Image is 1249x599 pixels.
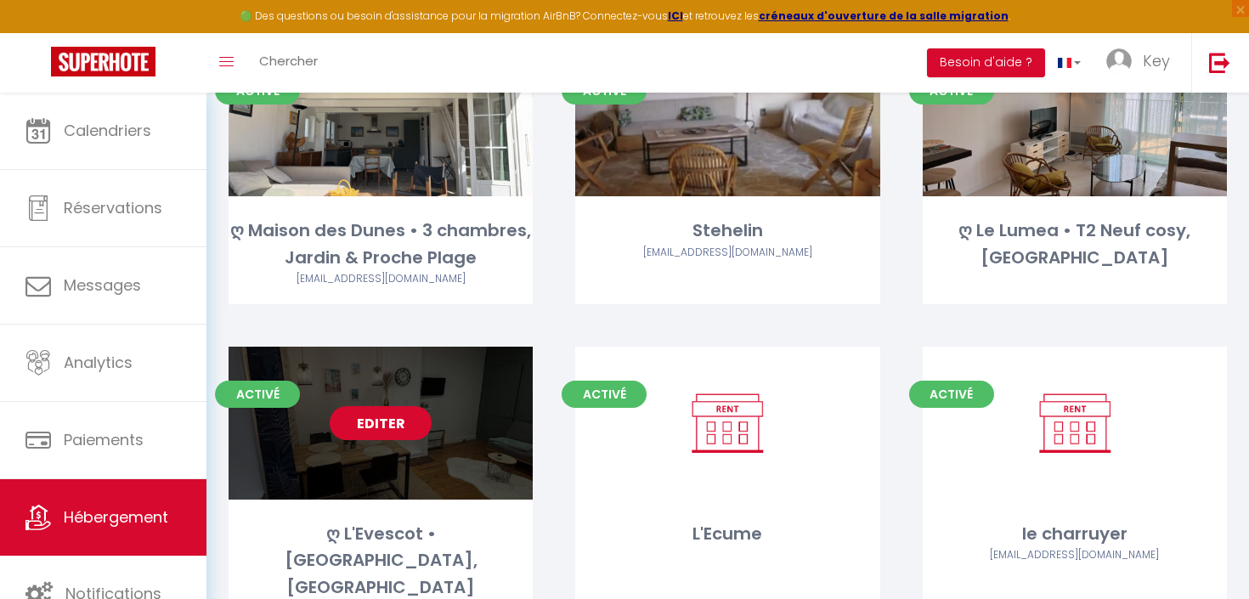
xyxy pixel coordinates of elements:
[668,8,683,23] a: ICI
[575,218,879,244] div: Stehelin
[575,521,879,547] div: L'Ecume
[64,506,168,528] span: Hébergement
[923,218,1227,271] div: ღ Le Lumea • T2 Neuf cosy, [GEOGRAPHIC_DATA]
[64,352,133,373] span: Analytics
[64,274,141,296] span: Messages
[64,120,151,141] span: Calendriers
[1143,50,1170,71] span: Key
[1209,52,1230,73] img: logout
[909,381,994,408] span: Activé
[759,8,1009,23] a: créneaux d'ouverture de la salle migration
[229,218,533,271] div: ღ Maison des Dunes • 3 chambres, Jardin & Proche Plage
[259,52,318,70] span: Chercher
[923,521,1227,547] div: le charruyer
[215,381,300,408] span: Activé
[64,197,162,218] span: Réservations
[14,7,65,58] button: Ouvrir le widget de chat LiveChat
[1094,33,1191,93] a: ... Key
[562,381,647,408] span: Activé
[927,48,1045,77] button: Besoin d'aide ?
[246,33,331,93] a: Chercher
[229,271,533,287] div: Airbnb
[51,47,155,76] img: Super Booking
[1177,523,1236,586] iframe: Chat
[923,547,1227,563] div: Airbnb
[330,406,432,440] a: Editer
[64,429,144,450] span: Paiements
[575,245,879,261] div: Airbnb
[1106,48,1132,74] img: ...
